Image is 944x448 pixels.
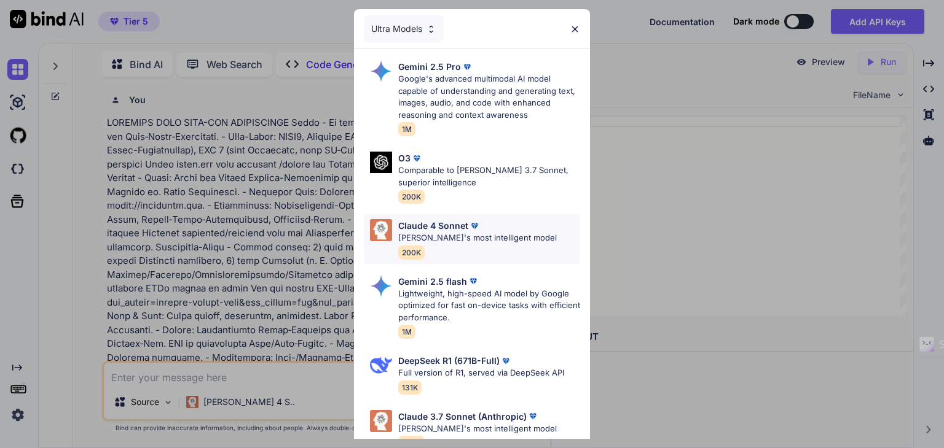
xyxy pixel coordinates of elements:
[527,410,539,422] img: premium
[370,219,392,241] img: Pick Models
[398,410,527,423] p: Claude 3.7 Sonnet (Anthropic)
[398,152,411,164] p: O3
[364,15,444,42] div: Ultra Models
[370,354,392,376] img: Pick Models
[500,355,512,367] img: premium
[398,325,415,339] span: 1M
[467,275,479,287] img: premium
[398,354,500,367] p: DeepSeek R1 (671B-Full)
[398,245,425,260] span: 200K
[398,73,580,121] p: Google's advanced multimodal AI model capable of understanding and generating text, images, audio...
[398,122,415,136] span: 1M
[461,61,473,73] img: premium
[398,367,564,379] p: Full version of R1, served via DeepSeek API
[411,152,423,164] img: premium
[370,410,392,432] img: Pick Models
[370,60,392,82] img: Pick Models
[570,24,580,34] img: close
[398,423,557,435] p: [PERSON_NAME]'s most intelligent model
[426,24,436,34] img: Pick Models
[398,232,557,244] p: [PERSON_NAME]'s most intelligent model
[370,275,392,297] img: Pick Models
[370,152,392,173] img: Pick Models
[398,219,468,232] p: Claude 4 Sonnet
[398,288,580,324] p: Lightweight, high-speed AI model by Google optimized for fast on-device tasks with efficient perf...
[468,220,481,232] img: premium
[398,275,467,288] p: Gemini 2.5 flash
[398,380,422,395] span: 131K
[398,164,580,188] p: Comparable to [PERSON_NAME] 3.7 Sonnet, superior intelligence
[398,60,461,73] p: Gemini 2.5 Pro
[398,190,425,204] span: 200K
